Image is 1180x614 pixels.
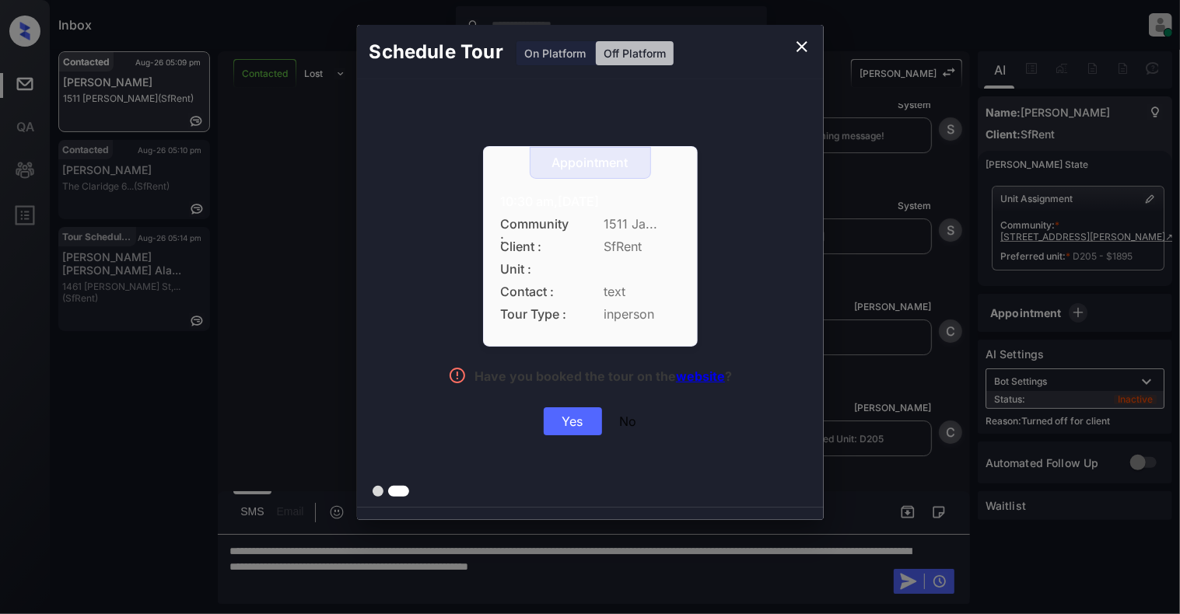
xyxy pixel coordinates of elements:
[786,31,818,62] button: close
[620,413,637,429] div: No
[501,194,680,209] div: 10:30 am,[DATE]
[604,307,680,322] span: inperson
[501,217,571,232] span: Community :
[357,25,516,79] h2: Schedule Tour
[474,368,732,388] div: Have you booked the tour on the ?
[501,307,571,322] span: Tour Type :
[501,239,571,254] span: Client :
[604,284,680,299] span: text
[604,217,680,232] span: 1511 Ja...
[501,262,571,277] span: Unit :
[530,155,650,170] div: Appointment
[604,239,680,254] span: SfRent
[544,407,602,435] div: Yes
[501,284,571,299] span: Contact :
[676,368,725,384] a: website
